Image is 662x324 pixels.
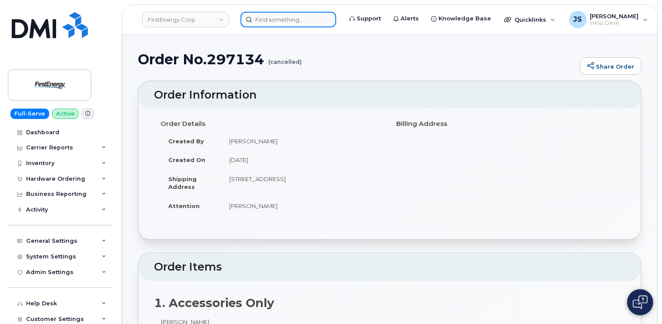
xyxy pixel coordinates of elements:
td: [PERSON_NAME] [221,132,383,151]
h2: Order Information [154,89,625,101]
a: FirstEnergy Corp [142,12,229,27]
h1: Order No.297134 [138,52,575,67]
strong: Attention [168,202,200,209]
h4: Order Details [160,120,383,128]
td: [STREET_ADDRESS] [221,169,383,196]
a: Share Order [580,57,642,75]
input: Find something... [241,12,336,27]
strong: Created By [168,138,204,145]
div: Quicklinks [498,11,562,28]
span: Support [357,14,381,23]
a: Support [343,10,387,27]
h4: Billing Address [396,120,619,128]
td: [DATE] [221,150,383,169]
span: Help Desk [590,20,639,26]
span: Knowledge Base [438,14,491,23]
a: Alerts [387,10,425,27]
span: [PERSON_NAME] [590,13,639,20]
strong: Created On [168,156,205,163]
strong: 1. Accessories Only [154,296,274,310]
h2: Order Items [154,261,625,273]
span: Alerts [401,14,419,23]
div: Jacob Shepherd [563,11,654,28]
span: Quicklinks [515,16,546,23]
img: Open chat [633,295,648,309]
td: [PERSON_NAME] [221,196,383,215]
small: (cancelled) [268,52,302,65]
a: Knowledge Base [425,10,497,27]
strong: Shipping Address [168,175,197,191]
span: JS [574,14,582,25]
